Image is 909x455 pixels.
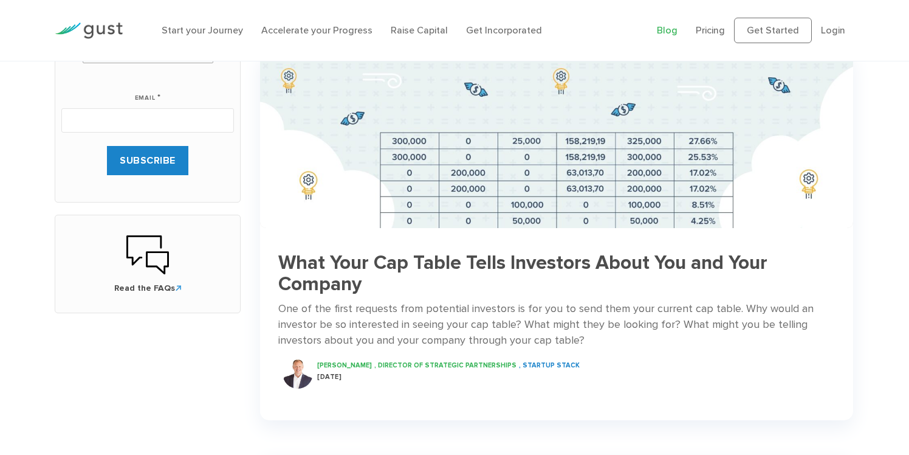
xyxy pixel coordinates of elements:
span: Read the FAQs [67,282,228,294]
img: Gust Logo [55,23,123,39]
span: , DIRECTOR OF STRATEGIC PARTNERSHIPS [374,361,516,369]
a: Accelerate your Progress [261,24,372,36]
img: Jefferickson [283,358,313,389]
a: What Your Cap Table Tells 51163fec57d1e9c663b84e3f25da79a69dcd9a637a730150dbb41772aa5bca19 What Y... [260,50,853,401]
a: Login [821,24,845,36]
a: Start your Journey [162,24,243,36]
a: Raise Capital [391,24,448,36]
label: Email [135,79,161,103]
a: Blog [657,24,677,36]
span: [PERSON_NAME] [317,361,372,369]
a: Get Incorporated [466,24,542,36]
span: , STARTUP STACK [519,361,580,369]
img: What Your Cap Table Tells 51163fec57d1e9c663b84e3f25da79a69dcd9a637a730150dbb41772aa5bca19 [260,50,853,229]
input: SUBSCRIBE [107,146,188,175]
h3: What Your Cap Table Tells Investors About You and Your Company [278,252,835,295]
a: Pricing [696,24,725,36]
div: One of the first requests from potential investors is for you to send them your current cap table... [278,301,835,349]
a: Read the FAQs [67,234,228,294]
span: [DATE] [317,373,341,381]
a: Get Started [734,18,812,43]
